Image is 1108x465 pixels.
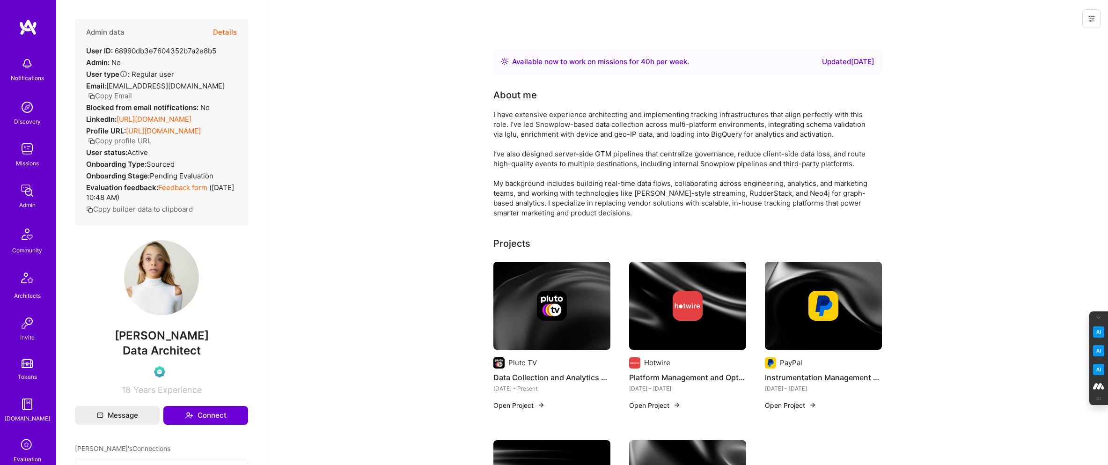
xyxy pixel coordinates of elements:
button: Open Project [493,400,545,410]
div: Community [12,245,42,255]
img: tokens [22,359,33,368]
div: ( [DATE] 10:48 AM ) [86,183,237,202]
div: Architects [14,291,41,301]
div: [DATE] - Present [493,384,610,393]
strong: User type : [86,70,130,79]
div: [DATE] - [DATE] [629,384,746,393]
img: arrow-right [809,401,816,409]
div: Admin [19,200,36,210]
i: icon Copy [88,138,95,145]
span: [PERSON_NAME] [75,329,248,343]
h4: Instrumentation Management at PayPal [765,371,882,384]
i: icon Connect [185,411,193,420]
img: Key Point Extractor icon [1093,326,1104,338]
i: icon SelectionTeam [18,436,36,454]
a: [URL][DOMAIN_NAME] [117,115,191,124]
span: Years Experience [133,385,202,395]
div: Regular user [86,69,174,79]
img: Company logo [629,357,640,369]
div: Projects [493,236,530,251]
span: Data Architect [123,344,201,357]
img: logo [19,19,37,36]
div: About me [493,88,537,102]
img: bell [18,54,37,73]
div: [DATE] - [DATE] [765,384,882,393]
img: Evaluation Call Pending [154,366,165,377]
img: User Avatar [124,240,199,315]
h4: Platform Management and Optimization [629,371,746,384]
strong: Onboarding Stage: [86,171,150,180]
div: Pluto TV [508,358,537,368]
div: Missions [16,158,39,168]
img: arrow-right [673,401,681,409]
img: Invite [18,314,37,332]
div: PayPal [780,358,802,368]
div: Hotwire [644,358,670,368]
span: Active [127,148,148,157]
h4: Data Collection and Analytics Solutions [493,371,610,384]
i: icon Copy [86,206,93,213]
img: Company logo [808,291,838,321]
span: [EMAIL_ADDRESS][DOMAIN_NAME] [106,81,225,90]
span: sourced [147,160,175,169]
img: admin teamwork [18,181,37,200]
img: Availability [501,58,508,65]
i: icon Copy [88,93,95,100]
strong: LinkedIn: [86,115,117,124]
button: Open Project [765,400,816,410]
div: I have extensive experience architecting and implementing tracking infrastructures that align per... [493,110,868,218]
div: Evaluation [14,454,41,464]
button: Copy builder data to clipboard [86,204,193,214]
strong: Blocked from email notifications: [86,103,200,112]
span: Pending Evaluation [150,171,213,180]
img: cover [493,262,610,350]
img: cover [629,262,746,350]
img: arrow-right [537,401,545,409]
img: Community [16,223,38,245]
div: Invite [20,332,35,342]
strong: User ID: [86,46,113,55]
img: teamwork [18,140,37,158]
strong: Email: [86,81,106,90]
i: Help [119,70,128,78]
strong: Admin: [86,58,110,67]
img: Company logo [673,291,703,321]
strong: Profile URL: [86,126,126,135]
img: cover [765,262,882,350]
button: Message [75,406,160,425]
a: [URL][DOMAIN_NAME] [126,126,201,135]
img: guide book [18,395,37,413]
div: Discovery [14,117,41,126]
strong: User status: [86,148,127,157]
div: [DOMAIN_NAME] [5,413,50,423]
a: Feedback form [158,183,207,192]
button: Open Project [629,400,681,410]
img: discovery [18,98,37,117]
img: Jargon Buster icon [1093,364,1104,375]
img: Architects [16,268,38,291]
button: Connect [163,406,248,425]
strong: Onboarding Type: [86,160,147,169]
button: Copy Email [88,91,132,101]
span: [PERSON_NAME]'s Connections [75,443,170,453]
div: Updated [DATE] [822,56,874,67]
button: Details [213,19,237,46]
div: No [86,103,210,112]
button: Copy profile URL [88,136,151,146]
i: icon Mail [97,412,103,419]
img: Company logo [537,291,567,321]
div: Notifications [11,73,44,83]
div: Available now to work on missions for h per week . [512,56,689,67]
img: Email Tone Analyzer icon [1093,345,1104,356]
img: Company logo [493,357,505,369]
img: Company logo [765,357,776,369]
div: Tokens [18,372,37,382]
span: 40 [641,57,650,66]
h4: Admin data [86,28,125,37]
div: 68990db3e7604352b7a2e8b5 [86,46,216,56]
strong: Evaluation feedback: [86,183,158,192]
span: 18 [122,385,131,395]
div: No [86,58,121,67]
